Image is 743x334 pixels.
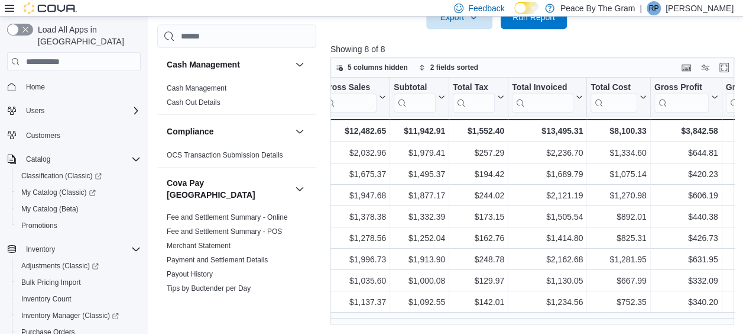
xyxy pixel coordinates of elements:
[453,167,504,181] div: $194.42
[414,60,483,75] button: 2 fields sorted
[167,59,290,70] button: Cash Management
[17,202,83,216] a: My Catalog (Beta)
[590,167,646,181] div: $1,075.14
[157,148,316,167] div: Compliance
[590,82,637,113] div: Total Cost
[167,242,231,250] a: Merchant Statement
[167,255,268,265] span: Payment and Settlement Details
[17,202,141,216] span: My Catalog (Beta)
[157,210,316,314] div: Cova Pay [GEOGRAPHIC_DATA]
[394,295,445,309] div: $1,092.55
[21,294,72,304] span: Inventory Count
[17,292,141,306] span: Inventory Count
[322,274,386,288] div: $1,035.60
[17,185,100,200] a: My Catalog (Classic)
[654,252,718,266] div: $631.95
[453,82,495,94] div: Total Tax
[394,82,445,113] button: Subtotal
[167,126,290,137] button: Compliance
[21,129,65,143] a: Customers
[512,295,583,309] div: $1,234.56
[21,242,60,256] button: Inventory
[512,167,583,181] div: $1,689.79
[590,188,646,203] div: $1,270.98
[26,155,50,164] span: Catalog
[26,245,55,254] span: Inventory
[293,124,307,139] button: Compliance
[331,60,413,75] button: 5 columns hidden
[514,2,539,14] input: Dark Mode
[167,227,282,236] span: Fee and Settlement Summary - POS
[293,182,307,196] button: Cova Pay [GEOGRAPHIC_DATA]
[394,231,445,245] div: $1,252.04
[167,98,220,107] span: Cash Out Details
[453,231,504,245] div: $162.76
[167,213,288,222] span: Fee and Settlement Summary - Online
[512,274,583,288] div: $1,130.05
[167,150,283,160] span: OCS Transaction Submission Details
[394,252,445,266] div: $1,913.90
[24,2,77,14] img: Cova
[167,270,213,278] a: Payout History
[322,146,386,160] div: $2,032.96
[167,177,290,201] h3: Cova Pay [GEOGRAPHIC_DATA]
[590,295,646,309] div: $752.35
[21,152,55,166] button: Catalog
[560,1,635,15] p: Peace By The Gram
[12,258,145,274] a: Adjustments (Classic)
[17,259,141,273] span: Adjustments (Classic)
[17,309,124,323] a: Inventory Manager (Classic)
[322,124,386,138] div: $12,482.65
[167,269,213,279] span: Payout History
[590,82,637,94] div: Total Cost
[394,82,436,113] div: Subtotal
[453,124,504,138] div: $1,552.40
[21,104,49,118] button: Users
[2,151,145,168] button: Catalog
[322,188,386,203] div: $1,947.68
[2,126,145,143] button: Customers
[654,295,718,309] div: $340.20
[12,307,145,324] a: Inventory Manager (Classic)
[654,124,718,138] div: $3,842.58
[21,242,141,256] span: Inventory
[167,98,220,107] a: Cash Out Details
[468,2,504,14] span: Feedback
[453,188,504,203] div: $244.02
[2,241,145,258] button: Inventory
[590,210,646,224] div: $892.01
[322,82,377,113] div: Gross Sales
[512,188,583,203] div: $2,121.19
[394,167,445,181] div: $1,495.37
[590,124,646,138] div: $8,100.33
[426,5,492,29] button: Export
[167,298,227,307] span: Transaction Details
[21,104,141,118] span: Users
[21,261,99,271] span: Adjustments (Classic)
[2,102,145,119] button: Users
[394,188,445,203] div: $1,877.17
[17,219,141,233] span: Promotions
[453,82,504,113] button: Total Tax
[167,227,282,236] a: Fee and Settlement Summary - POS
[453,252,504,266] div: $248.78
[17,185,141,200] span: My Catalog (Classic)
[348,63,408,72] span: 5 columns hidden
[640,1,642,15] p: |
[394,124,445,138] div: $11,942.91
[17,309,141,323] span: Inventory Manager (Classic)
[698,60,712,75] button: Display options
[2,78,145,95] button: Home
[17,219,62,233] a: Promotions
[453,210,504,224] div: $173.15
[167,59,240,70] h3: Cash Management
[21,221,57,230] span: Promotions
[590,146,646,160] div: $1,334.60
[654,82,708,113] div: Gross Profit
[512,252,583,266] div: $2,162.68
[654,167,718,181] div: $420.23
[512,124,583,138] div: $13,495.31
[322,252,386,266] div: $1,996.73
[167,126,213,137] h3: Compliance
[394,146,445,160] div: $1,979.41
